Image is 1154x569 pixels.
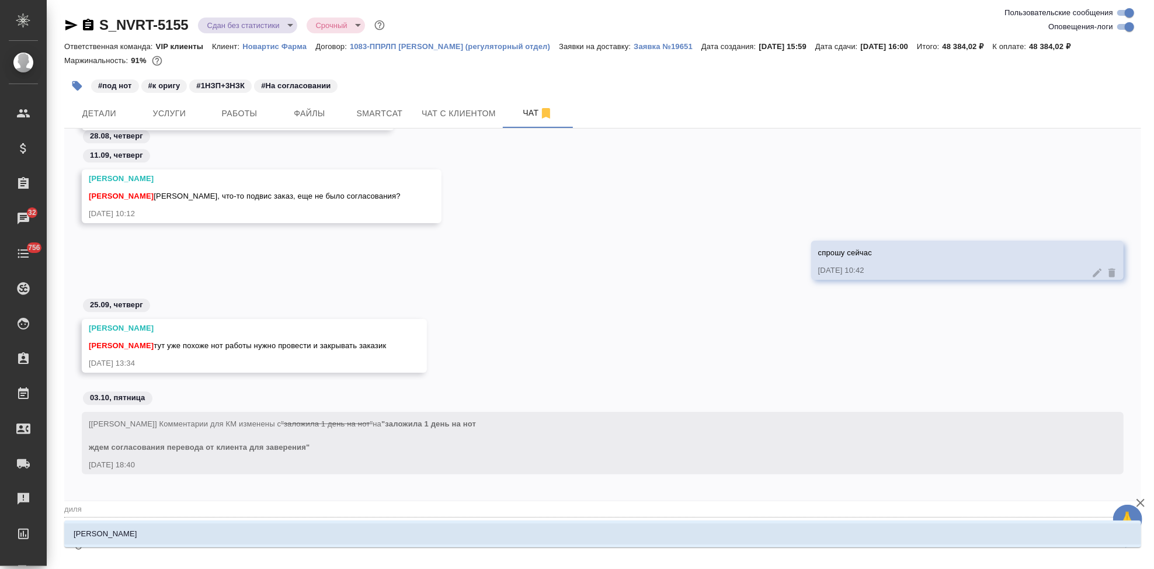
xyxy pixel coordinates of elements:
[3,204,44,233] a: 32
[1048,21,1113,33] span: Оповещения-логи
[141,106,197,121] span: Услуги
[634,42,701,51] p: Заявка №19651
[312,20,351,30] button: Срочный
[917,42,942,51] p: Итого:
[198,18,297,33] div: Сдан без статистики
[281,106,338,121] span: Файлы
[634,41,701,53] button: Заявка №19651
[943,42,993,51] p: 48 384,02 ₽
[559,42,634,51] p: Заявки на доставку:
[315,42,350,51] p: Договор:
[90,299,143,311] p: 25.09, четверг
[90,130,143,142] p: 28.08, четверг
[21,242,47,254] span: 756
[211,106,267,121] span: Работы
[815,42,860,51] p: Дата сдачи:
[539,106,553,120] svg: Отписаться
[64,18,78,32] button: Скопировать ссылку для ЯМессенджера
[1113,505,1142,534] button: 🙏
[861,42,917,51] p: [DATE] 16:00
[81,18,95,32] button: Скопировать ссылку
[89,358,386,369] div: [DATE] 13:34
[188,80,253,90] span: 1НЗП+3НЗК
[89,322,386,334] div: [PERSON_NAME]
[818,248,872,257] span: спрошу сейчас
[148,80,180,92] p: #к оригу
[131,56,149,65] p: 91%
[212,42,242,51] p: Клиент:
[71,106,127,121] span: Детали
[89,208,401,220] div: [DATE] 10:12
[89,173,401,185] div: [PERSON_NAME]
[3,239,44,268] a: 756
[98,80,132,92] p: #под нот
[89,192,401,200] span: [PERSON_NAME], что-то подвис заказ, еще не было согласования?
[307,18,365,33] div: Сдан без статистики
[281,419,373,428] span: "заложила 1 день на нот"
[21,207,43,218] span: 32
[261,80,331,92] p: #На согласовании
[196,80,245,92] p: #1НЗП+3НЗК
[242,41,315,51] a: Новартис Фарма
[993,42,1030,51] p: К оплате:
[89,341,386,350] span: тут уже похоже нот работы нужно провести и закрывать заказик
[350,41,559,51] a: 1083-ППРЛП [PERSON_NAME] (регуляторный отдел)
[90,150,143,161] p: 11.09, четверг
[89,192,154,200] span: [PERSON_NAME]
[1118,507,1138,532] span: 🙏
[422,106,496,121] span: Чат с клиентом
[350,42,559,51] p: 1083-ППРЛП [PERSON_NAME] (регуляторный отдел)
[89,459,1083,471] div: [DATE] 18:40
[90,80,140,90] span: под нот
[64,73,90,99] button: Добавить тэг
[64,42,156,51] p: Ответственная команда:
[372,18,387,33] button: Доп статусы указывают на важность/срочность заказа
[64,56,131,65] p: Маржинальность:
[90,392,145,404] p: 03.10, пятница
[818,265,1083,276] div: [DATE] 10:42
[510,106,566,120] span: Чат
[89,341,154,350] span: [PERSON_NAME]
[242,42,315,51] p: Новартис Фарма
[1004,7,1113,19] span: Пользовательские сообщения
[140,80,189,90] span: к оригу
[99,17,189,33] a: S_NVRT-5155
[89,419,476,452] span: [[PERSON_NAME]] Комментарии для КМ изменены с на
[204,20,283,30] button: Сдан без статистики
[352,106,408,121] span: Smartcat
[156,42,212,51] p: VIP клиенты
[74,528,137,540] p: [PERSON_NAME]
[701,42,759,51] p: Дата создания:
[150,53,165,68] button: 3553.00 RUB;
[253,80,339,90] span: На согласовании
[1029,42,1079,51] p: 48 384,02 ₽
[759,42,815,51] p: [DATE] 15:59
